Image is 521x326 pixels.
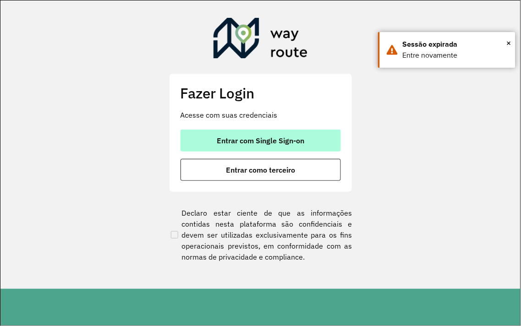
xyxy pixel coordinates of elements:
button: Close [507,36,511,50]
h2: Fazer Login [181,85,341,102]
button: button [181,130,341,152]
img: Roteirizador AmbevTech [214,18,308,62]
button: button [181,159,341,181]
div: Sessão expirada [403,39,509,50]
span: Entrar com Single Sign-on [217,137,304,144]
p: Acesse com suas credenciais [181,109,341,120]
span: × [507,36,511,50]
div: Entre novamente [403,50,509,61]
span: Entrar como terceiro [226,166,295,174]
label: Declaro estar ciente de que as informações contidas nesta plataforma são confidenciais e devem se... [169,207,352,262]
